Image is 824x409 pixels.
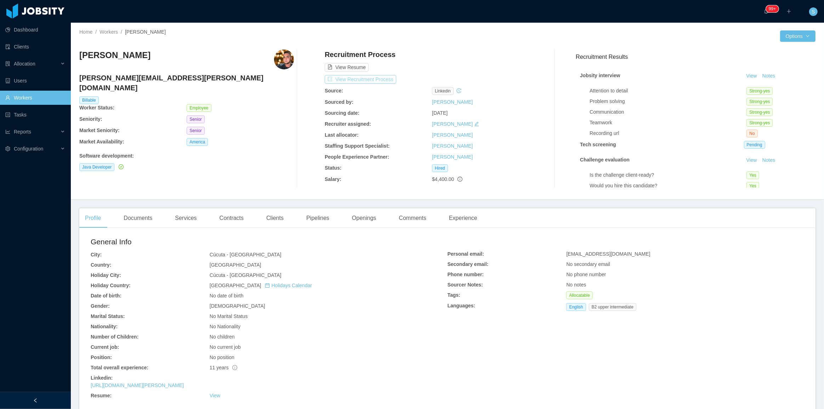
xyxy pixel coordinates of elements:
[91,334,138,340] b: Number of Children:
[346,208,382,228] div: Openings
[265,283,270,288] i: icon: calendar
[566,291,593,299] span: Allocatable
[325,88,343,93] b: Source:
[91,375,113,381] b: Linkedin:
[590,171,746,179] div: Is the challenge client-ready?
[432,164,448,172] span: Hired
[79,127,120,133] b: Market Seniority:
[325,132,359,138] b: Last allocator:
[91,293,121,299] b: Date of birth:
[210,252,282,257] span: Cúcuta - [GEOGRAPHIC_DATA]
[325,110,359,116] b: Sourcing date:
[91,252,102,257] b: City:
[5,91,65,105] a: icon: userWorkers
[210,272,282,278] span: Cúcuta - [GEOGRAPHIC_DATA]
[432,143,473,149] a: [PERSON_NAME]
[5,129,10,134] i: icon: line-chart
[456,88,461,93] i: icon: history
[325,176,341,182] b: Salary:
[79,73,294,93] h4: [PERSON_NAME][EMAIL_ADDRESS][PERSON_NAME][DOMAIN_NAME]
[91,272,121,278] b: Holiday City:
[91,236,448,248] h2: General Info
[210,365,237,370] span: 11 years
[210,324,240,329] span: No Nationality
[432,154,473,160] a: [PERSON_NAME]
[448,303,476,308] b: Languages:
[79,96,99,104] span: Billable
[432,132,473,138] a: [PERSON_NAME]
[79,163,114,171] span: Java Developer
[590,98,746,105] div: Problem solving
[590,130,746,137] div: Recording url
[325,154,389,160] b: People Experience Partner:
[448,272,484,277] b: Phone number:
[91,382,184,388] a: [URL][DOMAIN_NAME][PERSON_NAME]
[393,208,432,228] div: Comments
[210,303,265,309] span: [DEMOGRAPHIC_DATA]
[210,354,234,360] span: No position
[325,165,341,171] b: Status:
[210,313,248,319] span: No Marital Status
[448,261,489,267] b: Secondary email:
[576,52,816,61] h3: Recruitment Results
[91,393,112,398] b: Resume:
[566,261,610,267] span: No secondary email
[214,208,249,228] div: Contracts
[746,130,757,137] span: No
[265,283,312,288] a: icon: calendarHolidays Calendar
[590,119,746,126] div: Teamwork
[432,99,473,105] a: [PERSON_NAME]
[119,164,124,169] i: icon: check-circle
[766,5,779,12] sup: 1206
[100,29,118,35] a: Workers
[325,64,369,70] a: icon: file-textView Resume
[91,303,110,309] b: Gender:
[210,334,235,340] span: No children
[746,98,773,106] span: Strong-yes
[91,354,112,360] b: Position:
[744,73,760,79] a: View
[261,208,289,228] div: Clients
[121,29,122,35] span: /
[812,7,815,16] span: S
[187,104,211,112] span: Employee
[118,208,158,228] div: Documents
[117,164,124,170] a: icon: check-circle
[746,87,773,95] span: Strong-yes
[764,9,769,14] i: icon: bell
[5,74,65,88] a: icon: robotUsers
[448,282,483,288] b: Sourcer Notes:
[746,119,773,127] span: Strong-yes
[448,251,484,257] b: Personal email:
[590,87,746,95] div: Attention to detail
[187,127,205,135] span: Senior
[432,121,473,127] a: [PERSON_NAME]
[580,142,616,147] strong: Tech screening
[79,116,102,122] b: Seniority:
[566,303,586,311] span: English
[169,208,202,228] div: Services
[325,63,369,72] button: icon: file-textView Resume
[91,313,125,319] b: Marital Status:
[760,156,778,165] button: Notes
[79,208,107,228] div: Profile
[232,365,237,370] span: info-circle
[79,29,92,35] a: Home
[301,208,335,228] div: Pipelines
[590,108,746,116] div: Communication
[566,251,650,257] span: [EMAIL_ADDRESS][DOMAIN_NAME]
[5,108,65,122] a: icon: profileTasks
[458,177,462,182] span: info-circle
[746,182,759,190] span: Yes
[5,61,10,66] i: icon: solution
[432,87,454,95] span: linkedin
[5,40,65,54] a: icon: auditClients
[210,344,241,350] span: No current job
[91,262,111,268] b: Country:
[325,76,396,82] a: icon: exportView Recruitment Process
[95,29,97,35] span: /
[566,282,586,288] span: No notes
[187,138,208,146] span: America
[432,110,448,116] span: [DATE]
[5,146,10,151] i: icon: setting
